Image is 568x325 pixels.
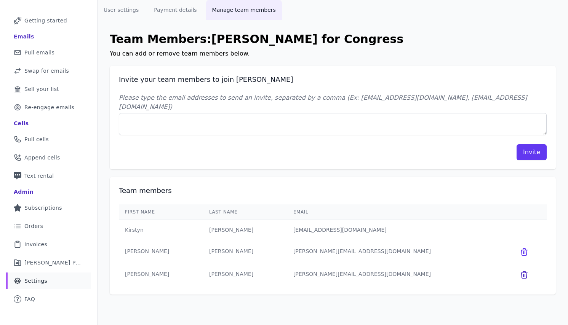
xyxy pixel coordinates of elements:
span: Swap for emails [24,67,69,75]
h2: Team members [119,186,547,195]
td: [EMAIL_ADDRESS][DOMAIN_NAME] [287,220,510,240]
td: [PERSON_NAME] [119,240,203,263]
a: Sell your list [6,81,91,97]
span: Pull cells [24,135,49,143]
div: Cells [14,119,29,127]
span: Sell your list [24,85,59,93]
span: Text rental [24,172,54,180]
div: Admin [14,188,34,196]
td: Kirstyn [119,220,203,240]
td: [PERSON_NAME] [203,240,287,263]
td: [PERSON_NAME] [203,220,287,240]
td: [PERSON_NAME][EMAIL_ADDRESS][DOMAIN_NAME] [287,263,510,285]
a: Swap for emails [6,62,91,79]
td: [PERSON_NAME] [203,263,287,285]
a: FAQ [6,291,91,307]
a: Pull cells [6,131,91,148]
p: You can add or remove team members below. [110,49,556,58]
h1: Team Members: [PERSON_NAME] for Congress [110,32,556,46]
span: FAQ [24,295,35,303]
span: Append cells [24,154,60,161]
th: First Name [119,204,203,220]
a: Append cells [6,149,91,166]
h2: Invite your team members to join [PERSON_NAME] [119,75,547,84]
a: Orders [6,218,91,234]
a: Re-engage emails [6,99,91,116]
a: Subscriptions [6,199,91,216]
td: [PERSON_NAME] [119,263,203,285]
a: Pull emails [6,44,91,61]
span: [PERSON_NAME] Performance [24,259,82,266]
span: Invoices [24,241,47,248]
a: [PERSON_NAME] Performance [6,254,91,271]
span: Getting started [24,17,67,24]
a: Settings [6,272,91,289]
button: Invite [517,144,547,160]
span: Re-engage emails [24,104,74,111]
span: Pull emails [24,49,54,56]
th: Last Name [203,204,287,220]
span: Settings [24,277,47,285]
span: Subscriptions [24,204,62,212]
a: Invoices [6,236,91,253]
div: Emails [14,33,34,40]
label: Please type the email addresses to send an invite, separated by a comma (Ex: [EMAIL_ADDRESS][DOMA... [119,93,547,112]
a: Text rental [6,167,91,184]
a: Getting started [6,12,91,29]
span: Orders [24,222,43,230]
th: Email [287,204,510,220]
td: [PERSON_NAME][EMAIL_ADDRESS][DOMAIN_NAME] [287,240,510,263]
